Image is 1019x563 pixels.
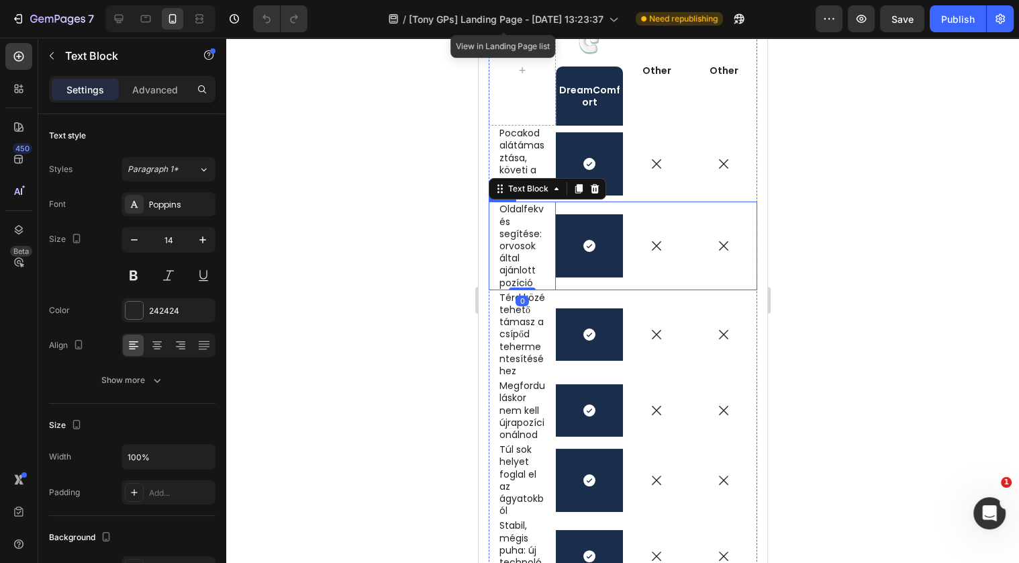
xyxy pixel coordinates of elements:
p: 7 [88,11,94,27]
div: 242424 [149,305,212,317]
div: Styles [49,163,72,175]
span: / [403,12,406,26]
div: Beta [10,246,32,257]
div: Padding [49,486,80,499]
span: [Tony GPs] Landing Page - [DATE] 13:23:37 [409,12,603,26]
button: Save [880,5,924,32]
p: Settings [66,83,104,97]
div: Show more [101,374,164,387]
div: Undo/Redo [253,5,307,32]
span: Need republishing [649,13,718,25]
div: Text style [49,130,86,142]
span: 1 [1001,477,1012,488]
div: 450 [13,143,32,154]
p: Stabil, mégis puha: új technológiás 7D-s töltet [21,482,66,555]
p: Text Block [65,48,179,64]
div: Poppins [149,199,212,211]
button: Show more [49,368,215,392]
span: Paragraph 1* [128,163,179,175]
span: Save [891,13,914,25]
button: Paragraph 1* [122,157,215,181]
div: Size [49,417,85,435]
input: Auto [122,445,215,469]
div: Width [49,451,71,463]
iframe: Intercom live chat [973,497,1006,529]
div: Align [49,337,87,355]
div: Publish [941,12,975,26]
div: Background [49,529,114,547]
div: Size [49,230,85,249]
p: Advanced [132,83,178,97]
button: 7 [5,5,100,32]
button: Publish [930,5,986,32]
div: Font [49,198,66,210]
iframe: Design area [479,38,767,563]
div: Add... [149,487,212,499]
div: Color [49,304,70,316]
